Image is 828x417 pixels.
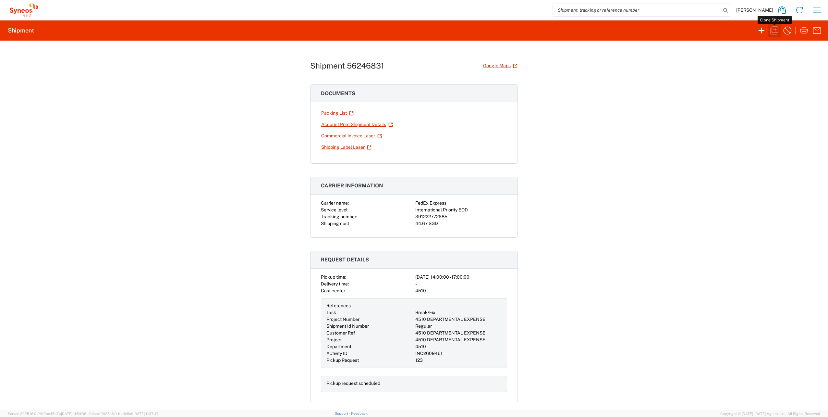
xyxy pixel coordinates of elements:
div: Project Number [326,316,413,323]
div: INC2609461 [415,350,502,357]
a: Shipping Label Laser [321,142,372,153]
h1: Shipment 56246831 [310,61,384,70]
span: [PERSON_NAME] [736,7,773,13]
div: 4510 DEPARTMENTAL EXPENSE [415,330,502,336]
span: Pickup request scheduled [326,381,380,386]
a: Packing List [321,107,354,119]
span: Shipping cost [321,221,349,226]
div: Project [326,336,413,343]
div: Regular [415,323,502,330]
span: Copyright © [DATE]-[DATE] Agistix Inc., All Rights Reserved [720,411,820,417]
span: Client: 2025.16.0-b4dc8a9 [89,412,159,416]
a: Account Print Shipment Details [321,119,393,130]
div: 4510 DEPARTMENTAL EXPENSE [415,336,502,343]
a: Commercial Invoice Laser [321,130,382,142]
span: References [326,303,351,308]
span: Carrier information [321,183,383,189]
a: Google Maps [483,60,518,71]
div: Break/Fix [415,309,502,316]
div: 4510 [415,287,507,294]
input: Shipment, tracking or reference number [553,4,721,16]
span: Delivery time: [321,281,349,286]
div: Department [326,343,413,350]
span: Pickup time: [321,274,346,280]
div: - [415,281,507,287]
div: Task [326,309,413,316]
a: Feedback [351,411,368,415]
div: [DATE] 14:00:00 - 17:00:00 [415,274,507,281]
span: Carrier name: [321,200,349,206]
div: International Priority EOD [415,207,507,213]
span: [DATE] 11:37:47 [133,412,159,416]
h2: Shipment [8,27,34,34]
span: [DATE] 11:54:36 [61,412,86,416]
span: Server: 2025.16.0-21b0bc45e7b [8,412,86,416]
div: 44.67 SGD [415,220,507,227]
span: Service level: [321,207,348,212]
div: Shipment Id Number [326,323,413,330]
span: Request details [321,257,369,263]
div: Customer Ref [326,330,413,336]
a: Support [335,411,351,415]
span: Documents [321,90,355,96]
div: Pickup Request [326,357,413,364]
div: FedEx Express [415,200,507,207]
span: Tracking number: [321,214,357,219]
div: 391222772685 [415,213,507,220]
div: Activity ID [326,350,413,357]
span: Cost center [321,288,345,293]
div: 123 [415,357,502,364]
div: 4510 [415,343,502,350]
div: 4510 DEPARTMENTAL EXPENSE [415,316,502,323]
